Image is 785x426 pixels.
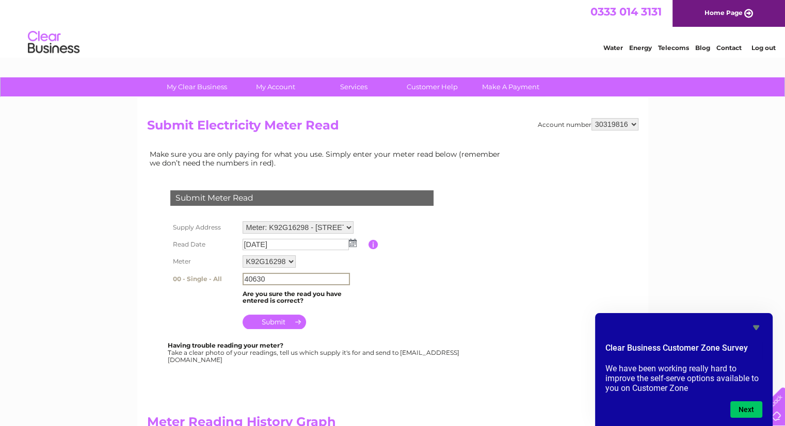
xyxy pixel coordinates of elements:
div: Clear Business Customer Zone Survey [605,321,762,418]
a: Services [311,77,396,96]
th: Read Date [168,236,240,253]
a: 0333 014 3131 [590,5,662,18]
a: Telecoms [658,44,689,52]
div: Take a clear photo of your readings, tell us which supply it's for and send to [EMAIL_ADDRESS][DO... [168,342,461,363]
input: Information [369,240,378,249]
th: Supply Address [168,219,240,236]
button: Hide survey [750,321,762,334]
th: Meter [168,253,240,270]
a: My Account [233,77,318,96]
a: Contact [716,44,742,52]
div: Clear Business is a trading name of Verastar Limited (registered in [GEOGRAPHIC_DATA] No. 3667643... [149,6,637,50]
b: Having trouble reading your meter? [168,341,283,349]
h2: Submit Electricity Meter Read [147,118,638,138]
a: My Clear Business [154,77,239,96]
h2: Clear Business Customer Zone Survey [605,342,762,359]
td: Are you sure the read you have entered is correct? [240,288,369,307]
a: Log out [751,44,775,52]
p: We have been working really hard to improve the self-serve options available to you on Customer Zone [605,364,762,393]
a: Make A Payment [468,77,553,96]
a: Water [603,44,623,52]
td: Make sure you are only paying for what you use. Simply enter your meter read below (remember we d... [147,148,508,169]
div: Account number [538,118,638,130]
input: Submit [243,315,306,329]
a: Energy [629,44,652,52]
img: logo.png [27,27,80,58]
button: Next question [730,401,762,418]
a: Customer Help [390,77,475,96]
img: ... [349,239,357,247]
div: Submit Meter Read [170,190,434,206]
th: 00 - Single - All [168,270,240,288]
a: Blog [695,44,710,52]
